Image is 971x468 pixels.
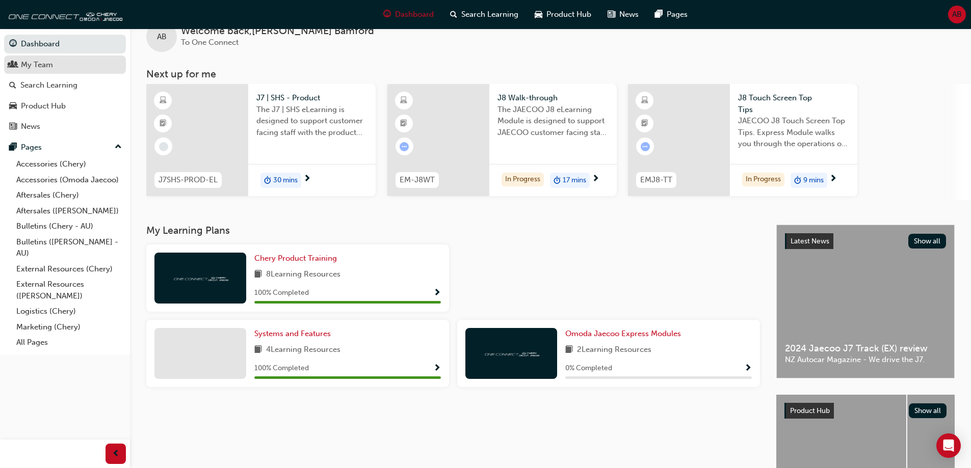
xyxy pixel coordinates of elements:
a: car-iconProduct Hub [527,4,599,25]
span: Product Hub [790,406,830,415]
span: search-icon [450,8,457,21]
span: J7SHS-PROD-EL [159,174,218,186]
a: Bulletins ([PERSON_NAME] - AU) [12,234,126,261]
a: Search Learning [4,76,126,95]
span: duration-icon [554,174,561,187]
span: prev-icon [112,448,120,460]
span: news-icon [608,8,615,21]
a: External Resources (Chery) [12,261,126,277]
a: Accessories (Chery) [12,156,126,172]
a: External Resources ([PERSON_NAME]) [12,277,126,304]
a: Latest NewsShow all2024 Jaecoo J7 Track (EX) reviewNZ Autocar Magazine - We drive the J7. [776,225,955,378]
span: Pages [667,9,688,20]
span: Search Learning [461,9,518,20]
button: AB [948,6,966,23]
span: 17 mins [563,175,586,186]
span: 2024 Jaecoo J7 Track (EX) review [785,343,946,354]
span: Product Hub [546,9,591,20]
a: pages-iconPages [647,4,696,25]
a: guage-iconDashboard [375,4,442,25]
div: In Progress [742,173,784,186]
a: Product HubShow all [784,403,947,419]
span: learningRecordVerb_ATTEMPT-icon [400,142,409,151]
span: learningResourceType_ELEARNING-icon [160,94,167,107]
span: up-icon [115,141,122,154]
button: DashboardMy TeamSearch LearningProduct HubNews [4,33,126,138]
button: Show all [909,403,947,418]
a: EM-J8WTJ8 Walk-throughThe JAECOO J8 eLearning Module is designed to support JAECOO customer facin... [387,84,617,196]
span: book-icon [254,344,262,356]
span: Welcome back , [PERSON_NAME] Bamford [181,25,374,37]
span: Systems and Features [254,329,331,338]
span: next-icon [303,175,311,184]
a: Chery Product Training [254,253,341,264]
span: Show Progress [433,364,441,373]
span: News [619,9,639,20]
span: pages-icon [9,143,17,152]
span: J8 Walk-through [497,92,609,104]
a: Logistics (Chery) [12,304,126,319]
a: Product Hub [4,97,126,116]
button: Show Progress [433,287,441,299]
a: Aftersales (Chery) [12,187,126,203]
span: EMJ8-TT [640,174,672,186]
a: Systems and Features [254,328,335,340]
span: people-icon [9,61,17,70]
button: Pages [4,138,126,157]
a: Omoda Jaecoo Express Modules [565,328,685,340]
span: book-icon [254,268,262,281]
h3: Next up for me [130,68,971,80]
span: learningRecordVerb_NONE-icon [159,142,168,151]
span: pages-icon [655,8,663,21]
a: J7SHS-PROD-ELJ7 | SHS - ProductThe J7 | SHS eLearning is designed to support customer facing staf... [146,84,376,196]
span: 9 mins [803,175,824,186]
a: Bulletins (Chery - AU) [12,218,126,234]
a: Accessories (Omoda Jaecoo) [12,172,126,188]
a: News [4,117,126,136]
span: AB [952,9,962,20]
span: book-icon [565,344,573,356]
span: Chery Product Training [254,254,337,263]
div: In Progress [502,173,544,186]
span: learningResourceType_ELEARNING-icon [641,94,648,107]
span: guage-icon [383,8,391,21]
span: search-icon [9,81,16,90]
a: search-iconSearch Learning [442,4,527,25]
span: next-icon [829,175,837,184]
span: booktick-icon [641,117,648,130]
div: My Team [21,59,53,71]
span: JAECOO J8 Touch Screen Top Tips. Express Module walks you through the operations of the J8 touch ... [738,115,849,150]
a: news-iconNews [599,4,647,25]
span: 8 Learning Resources [266,268,340,281]
span: AB [157,31,167,43]
img: oneconnect [5,4,122,24]
span: Show Progress [744,364,752,373]
a: My Team [4,56,126,74]
span: J8 Touch Screen Top Tips [738,92,849,115]
span: The J7 | SHS eLearning is designed to support customer facing staff with the product and sales in... [256,104,368,139]
div: News [21,121,40,132]
span: The JAECOO J8 eLearning Module is designed to support JAECOO customer facing staff with the produ... [497,104,609,139]
div: Pages [21,142,42,153]
span: J7 | SHS - Product [256,92,368,104]
span: 0 % Completed [565,363,612,374]
span: 100 % Completed [254,363,309,374]
span: guage-icon [9,40,17,49]
a: Latest NewsShow all [785,233,946,250]
span: next-icon [592,175,599,184]
span: duration-icon [794,174,801,187]
img: oneconnect [483,348,539,358]
span: duration-icon [264,174,271,187]
h3: My Learning Plans [146,225,760,236]
div: Open Intercom Messenger [936,433,961,458]
a: Aftersales ([PERSON_NAME]) [12,203,126,219]
span: booktick-icon [400,117,407,130]
a: EMJ8-TTJ8 Touch Screen Top TipsJAECOO J8 Touch Screen Top Tips. Express Module walks you through ... [628,84,857,196]
span: Dashboard [395,9,434,20]
button: Show all [908,234,947,249]
a: Dashboard [4,35,126,53]
span: 100 % Completed [254,287,309,299]
span: Show Progress [433,289,441,298]
span: Latest News [791,237,829,245]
